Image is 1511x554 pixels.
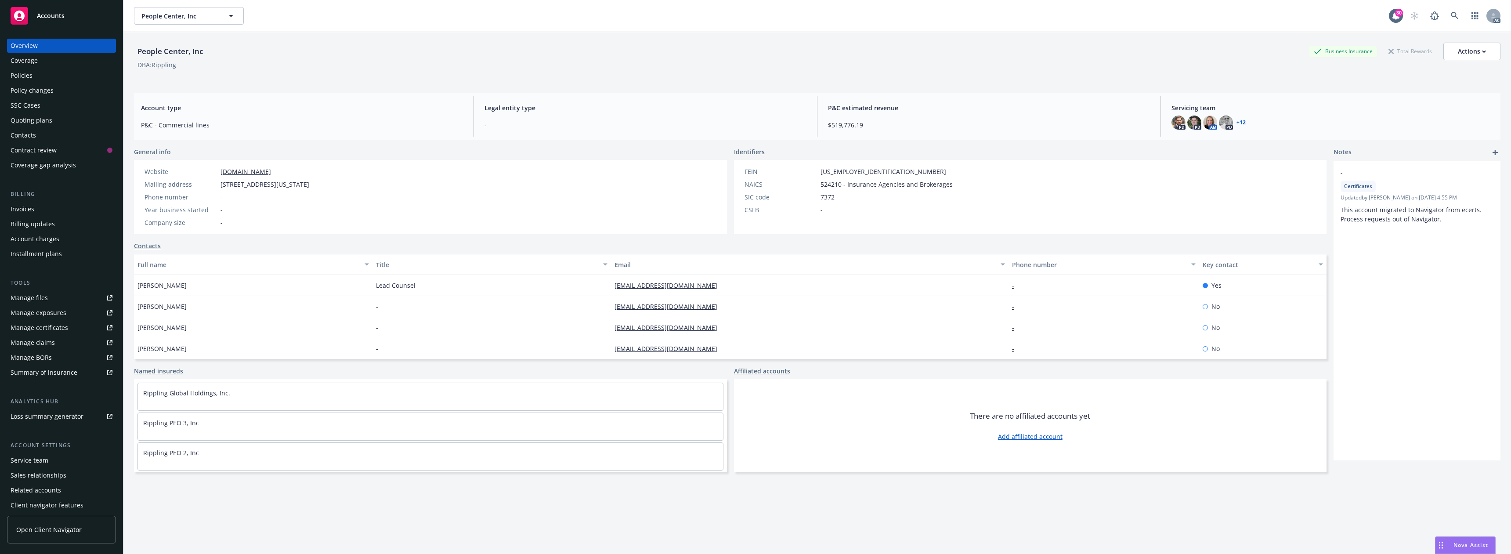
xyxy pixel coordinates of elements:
a: Sales relationships [7,468,116,482]
div: Invoices [11,202,34,216]
div: Business Insurance [1309,46,1377,57]
div: Tools [7,279,116,287]
a: [DOMAIN_NAME] [221,167,271,176]
a: Contract review [7,143,116,157]
a: Invoices [7,202,116,216]
span: Open Client Navigator [16,525,82,534]
div: Company size [145,218,217,227]
div: -CertificatesUpdatedby [PERSON_NAME] on [DATE] 4:55 PMThis account migrated to Navigator from ece... [1334,161,1500,231]
a: Manage certificates [7,321,116,335]
button: Key contact [1199,254,1327,275]
img: photo [1171,116,1186,130]
div: Full name [137,260,359,269]
a: Start snowing [1406,7,1423,25]
div: Summary of insurance [11,366,77,380]
div: Total Rewards [1384,46,1436,57]
a: Rippling Global Holdings, Inc. [143,389,230,397]
span: - [221,205,223,214]
a: Manage claims [7,336,116,350]
div: Quoting plans [11,113,52,127]
button: Email [611,254,1009,275]
a: SSC Cases [7,98,116,112]
a: - [1012,323,1021,332]
div: Phone number [145,192,217,202]
a: [EMAIL_ADDRESS][DOMAIN_NAME] [615,323,724,332]
span: [PERSON_NAME] [137,302,187,311]
span: - [376,323,378,332]
span: Nova Assist [1453,541,1488,549]
div: Analytics hub [7,397,116,406]
a: [EMAIL_ADDRESS][DOMAIN_NAME] [615,281,724,290]
div: Billing [7,190,116,199]
a: Search [1446,7,1464,25]
div: SIC code [745,192,817,202]
div: Sales relationships [11,468,66,482]
span: - [221,192,223,202]
span: There are no affiliated accounts yet [970,411,1090,421]
span: Yes [1211,281,1222,290]
a: Billing updates [7,217,116,231]
a: Affiliated accounts [734,366,790,376]
span: - [821,205,823,214]
span: Updated by [PERSON_NAME] on [DATE] 4:55 PM [1341,194,1493,202]
div: SSC Cases [11,98,40,112]
img: photo [1187,116,1201,130]
a: - [1012,281,1021,290]
span: General info [134,147,171,156]
span: Legal entity type [484,103,806,112]
span: - [221,218,223,227]
div: Billing updates [11,217,55,231]
a: Coverage [7,54,116,68]
button: Title [372,254,611,275]
div: Overview [11,39,38,53]
a: - [1012,302,1021,311]
span: Account type [141,103,463,112]
span: P&C estimated revenue [828,103,1150,112]
img: photo [1219,116,1233,130]
a: Accounts [7,4,116,28]
span: People Center, Inc [141,11,217,21]
div: Email [615,260,995,269]
div: Policies [11,69,33,83]
a: Coverage gap analysis [7,158,116,172]
div: Policy changes [11,83,54,98]
div: Phone number [1012,260,1186,269]
span: [PERSON_NAME] [137,323,187,332]
div: Year business started [145,205,217,214]
span: P&C - Commercial lines [141,120,463,130]
div: Loss summary generator [11,409,83,424]
span: - [376,302,378,311]
a: Manage exposures [7,306,116,320]
span: Notes [1334,147,1352,158]
span: - [1341,168,1471,177]
a: Manage BORs [7,351,116,365]
a: [EMAIL_ADDRESS][DOMAIN_NAME] [615,344,724,353]
div: Coverage [11,54,38,68]
a: Contacts [7,128,116,142]
span: Servicing team [1171,103,1493,112]
a: Manage files [7,291,116,305]
a: Quoting plans [7,113,116,127]
span: No [1211,323,1220,332]
a: Loss summary generator [7,409,116,424]
span: [US_EMPLOYER_IDENTIFICATION_NUMBER] [821,167,946,176]
div: Actions [1458,43,1486,60]
button: People Center, Inc [134,7,244,25]
span: [STREET_ADDRESS][US_STATE] [221,180,309,189]
div: Manage certificates [11,321,68,335]
div: 30 [1395,9,1403,17]
a: Summary of insurance [7,366,116,380]
div: DBA: Rippling [137,60,176,69]
div: Coverage gap analysis [11,158,76,172]
img: photo [1203,116,1217,130]
span: No [1211,344,1220,353]
span: - [484,120,806,130]
div: NAICS [745,180,817,189]
button: Nova Assist [1435,536,1496,554]
button: Full name [134,254,372,275]
span: $519,776.19 [828,120,1150,130]
button: Phone number [1009,254,1199,275]
button: Actions [1443,43,1500,60]
div: Manage BORs [11,351,52,365]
